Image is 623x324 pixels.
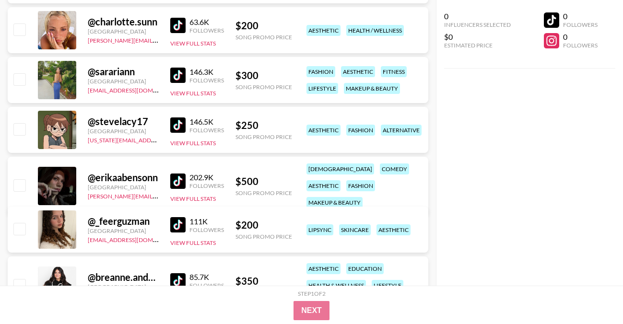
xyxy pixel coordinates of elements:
[189,282,224,289] div: Followers
[235,275,292,287] div: $ 350
[346,25,404,36] div: health / wellness
[88,28,159,35] div: [GEOGRAPHIC_DATA]
[575,276,611,312] iframe: Drift Widget Chat Controller
[88,283,159,290] div: [GEOGRAPHIC_DATA]
[170,40,216,47] button: View Full Stats
[189,77,224,84] div: Followers
[444,42,511,49] div: Estimated Price
[88,66,159,78] div: @ sarariann
[189,226,224,233] div: Followers
[376,224,411,235] div: aesthetic
[189,117,224,127] div: 146.5K
[306,180,341,191] div: aesthetic
[563,21,598,28] div: Followers
[346,125,375,136] div: fashion
[88,16,159,28] div: @ charlotte.sunn
[88,271,159,283] div: @ breanne.andersonn
[170,68,186,83] img: TikTok
[170,239,216,246] button: View Full Stats
[346,180,375,191] div: fashion
[189,27,224,34] div: Followers
[306,66,335,77] div: fashion
[444,12,511,21] div: 0
[306,280,366,291] div: health & wellness
[88,127,159,135] div: [GEOGRAPHIC_DATA]
[189,173,224,182] div: 202.9K
[235,233,292,240] div: Song Promo Price
[344,83,400,94] div: makeup & beauty
[381,66,407,77] div: fitness
[88,116,159,127] div: @ stevelacy17
[170,273,186,289] img: TikTok
[235,219,292,231] div: $ 200
[189,272,224,282] div: 85.7K
[372,280,403,291] div: lifestyle
[88,191,230,200] a: [PERSON_NAME][EMAIL_ADDRESS][DOMAIN_NAME]
[170,18,186,33] img: TikTok
[563,12,598,21] div: 0
[306,83,338,94] div: lifestyle
[306,263,341,274] div: aesthetic
[235,189,292,197] div: Song Promo Price
[235,175,292,187] div: $ 500
[170,139,216,147] button: View Full Stats
[170,217,186,232] img: TikTok
[380,163,409,174] div: comedy
[88,227,159,234] div: [GEOGRAPHIC_DATA]
[346,263,384,274] div: education
[306,197,363,208] div: makeup & beauty
[235,69,292,81] div: $ 300
[189,217,224,226] div: 111K
[235,133,292,140] div: Song Promo Price
[306,125,341,136] div: aesthetic
[189,17,224,27] div: 63.6K
[444,32,511,42] div: $0
[88,35,230,44] a: [PERSON_NAME][EMAIL_ADDRESS][DOMAIN_NAME]
[88,78,159,85] div: [GEOGRAPHIC_DATA]
[563,32,598,42] div: 0
[88,215,159,227] div: @ _feerguzman
[563,42,598,49] div: Followers
[88,135,213,144] a: [US_STATE][EMAIL_ADDRESS][DOMAIN_NAME]
[88,234,184,243] a: [EMAIL_ADDRESS][DOMAIN_NAME]
[88,172,159,184] div: @ erikaabensonn
[88,85,184,94] a: [EMAIL_ADDRESS][DOMAIN_NAME]
[444,21,511,28] div: Influencers Selected
[189,182,224,189] div: Followers
[189,67,224,77] div: 146.3K
[170,117,186,133] img: TikTok
[341,66,375,77] div: aesthetic
[306,25,341,36] div: aesthetic
[170,90,216,97] button: View Full Stats
[294,301,329,320] button: Next
[235,119,292,131] div: $ 250
[235,20,292,32] div: $ 200
[170,195,216,202] button: View Full Stats
[298,290,326,297] div: Step 1 of 2
[170,174,186,189] img: TikTok
[235,34,292,41] div: Song Promo Price
[339,224,371,235] div: skincare
[306,224,333,235] div: lipsync
[88,184,159,191] div: [GEOGRAPHIC_DATA]
[306,163,374,174] div: [DEMOGRAPHIC_DATA]
[235,83,292,91] div: Song Promo Price
[189,127,224,134] div: Followers
[381,125,422,136] div: alternative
